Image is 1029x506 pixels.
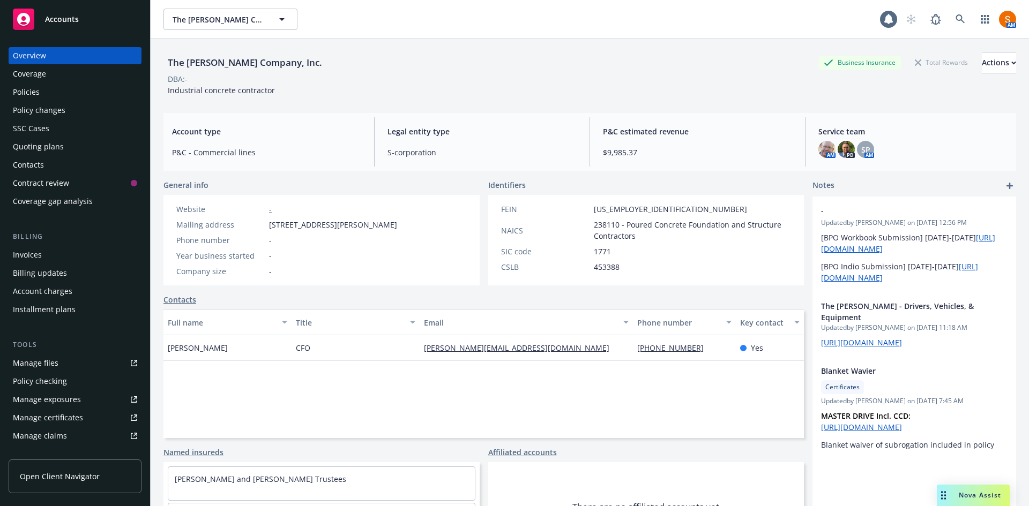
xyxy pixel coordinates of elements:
[13,193,93,210] div: Coverage gap analysis
[9,65,141,82] a: Coverage
[176,266,265,277] div: Company size
[821,232,1008,254] p: [BPO Workbook Submission] [DATE]-[DATE]
[424,317,617,328] div: Email
[296,317,404,328] div: Title
[594,203,747,215] span: [US_EMPLOYER_IDENTIFICATION_NUMBER]
[818,126,1008,137] span: Service team
[821,422,902,432] a: [URL][DOMAIN_NAME]
[9,373,141,390] a: Policy checking
[13,265,67,282] div: Billing updates
[488,447,557,458] a: Affiliated accounts
[9,265,141,282] a: Billing updates
[818,141,836,158] img: photo
[9,156,141,173] a: Contacts
[13,65,46,82] div: Coverage
[172,126,361,137] span: Account type
[173,14,265,25] span: The [PERSON_NAME] Company, Inc.
[13,47,46,64] div: Overview
[9,175,141,192] a: Contract review
[821,323,1008,333] span: Updated by [PERSON_NAME] on [DATE] 11:18 AM
[821,439,1008,450] p: Blanket waiver of subrogation included in policy
[900,9,922,30] a: Start snowing
[959,490,1001,500] span: Nova Assist
[937,485,950,506] div: Drag to move
[168,85,275,95] span: Industrial concrete contractor
[9,231,141,242] div: Billing
[13,175,69,192] div: Contract review
[812,197,1016,292] div: -Updatedby [PERSON_NAME] on [DATE] 12:56 PM[BPO Workbook Submission] [DATE]-[DATE][URL][DOMAIN_NA...
[387,147,577,158] span: S-corporation
[9,84,141,101] a: Policies
[163,309,292,335] button: Full name
[821,261,1008,283] p: [BPO Indio Submission] [DATE]-[DATE]
[13,84,40,101] div: Policies
[163,56,326,70] div: The [PERSON_NAME] Company, Inc.
[9,102,141,119] a: Policy changes
[9,445,141,463] a: Manage BORs
[269,204,272,214] a: -
[821,411,911,421] strong: MASTER DRIVE Incl. CCD:
[9,283,141,300] a: Account charges
[637,317,719,328] div: Phone number
[163,9,297,30] button: The [PERSON_NAME] Company, Inc.
[821,205,980,216] span: -
[9,120,141,137] a: SSC Cases
[950,9,971,30] a: Search
[821,396,1008,406] span: Updated by [PERSON_NAME] on [DATE] 7:45 AM
[982,52,1016,73] div: Actions
[1003,179,1016,192] a: add
[740,317,788,328] div: Key contact
[9,193,141,210] a: Coverage gap analysis
[424,343,618,353] a: [PERSON_NAME][EMAIL_ADDRESS][DOMAIN_NAME]
[812,292,1016,357] div: The [PERSON_NAME] - Drivers, Vehicles, & EquipmentUpdatedby [PERSON_NAME] on [DATE] 11:18 AM[URL]...
[13,301,76,318] div: Installment plans
[937,485,1010,506] button: Nova Assist
[176,219,265,230] div: Mailing address
[9,47,141,64] a: Overview
[812,357,1016,459] div: Blanket WavierCertificatesUpdatedby [PERSON_NAME] on [DATE] 7:45 AMMASTER DRIVE Incl. CCD: [URL][...
[594,219,792,241] span: 238110 - Poured Concrete Foundation and Structure Contractors
[163,447,223,458] a: Named insureds
[633,309,735,335] button: Phone number
[13,120,49,137] div: SSC Cases
[13,445,63,463] div: Manage BORs
[9,391,141,408] span: Manage exposures
[168,317,275,328] div: Full name
[812,179,834,192] span: Notes
[594,261,620,273] span: 453388
[982,52,1016,73] button: Actions
[172,147,361,158] span: P&C - Commercial lines
[45,15,79,24] span: Accounts
[13,373,67,390] div: Policy checking
[974,9,996,30] a: Switch app
[269,219,397,230] span: [STREET_ADDRESS][PERSON_NAME]
[292,309,420,335] button: Title
[594,246,611,257] span: 1771
[9,409,141,426] a: Manage certificates
[751,342,763,353] span: Yes
[999,11,1016,28] img: photo
[501,225,590,236] div: NAICS
[176,250,265,261] div: Year business started
[387,126,577,137] span: Legal entity type
[168,342,228,353] span: [PERSON_NAME]
[269,250,272,261] span: -
[13,354,58,372] div: Manage files
[603,126,792,137] span: P&C estimated revenue
[13,156,44,173] div: Contacts
[825,382,860,392] span: Certificates
[20,471,100,482] span: Open Client Navigator
[838,141,855,158] img: photo
[296,342,310,353] span: CFO
[9,246,141,263] a: Invoices
[13,409,83,426] div: Manage certificates
[9,4,141,34] a: Accounts
[13,102,65,119] div: Policy changes
[13,138,64,155] div: Quoting plans
[501,261,590,273] div: CSLB
[168,73,188,85] div: DBA: -
[163,179,208,191] span: General info
[13,246,42,263] div: Invoices
[163,294,196,305] a: Contacts
[269,266,272,277] span: -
